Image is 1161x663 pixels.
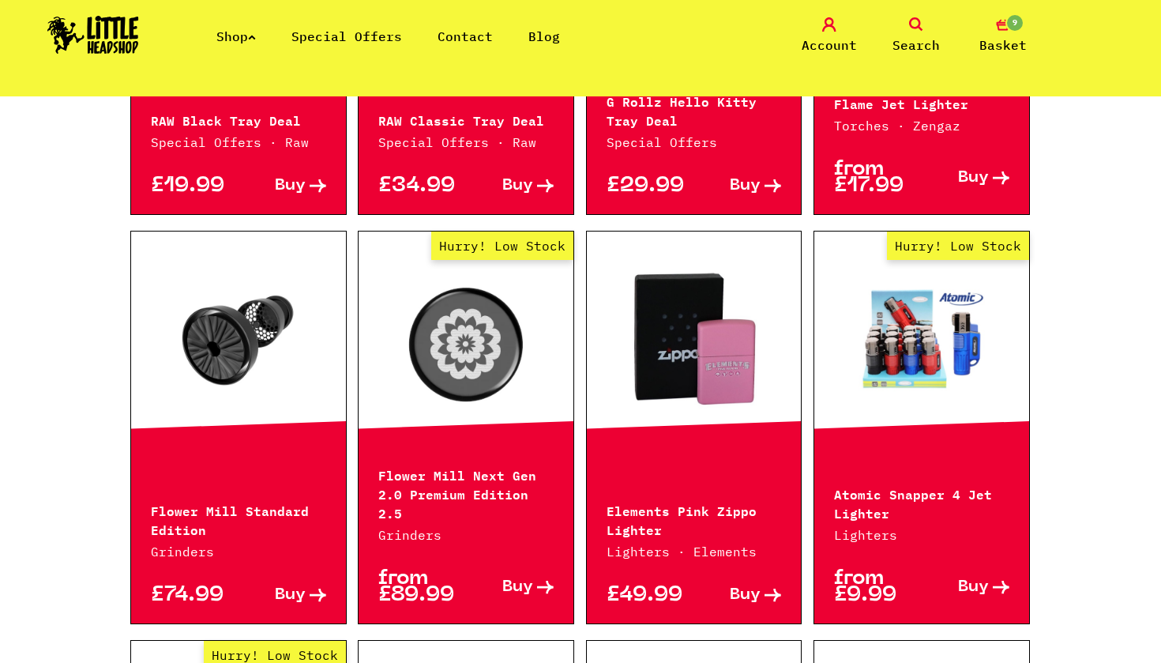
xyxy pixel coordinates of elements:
[1005,13,1024,32] span: 9
[151,500,326,538] p: Flower Mill Standard Edition
[892,36,940,55] span: Search
[378,465,554,522] p: Flower Mill Next Gen 2.0 Premium Edition 2.5
[151,542,326,561] p: Grinders
[291,28,402,44] a: Special Offers
[694,178,782,194] a: Buy
[922,161,1009,194] a: Buy
[834,116,1009,135] p: Torches · Zengaz
[239,587,326,604] a: Buy
[378,571,466,604] p: from £89.99
[730,178,761,194] span: Buy
[834,161,922,194] p: from £17.99
[151,587,239,604] p: £74.99
[958,170,989,186] span: Buy
[466,178,554,194] a: Buy
[607,178,694,194] p: £29.99
[502,178,533,194] span: Buy
[151,110,326,129] p: RAW Black Tray Deal
[979,36,1027,55] span: Basket
[431,232,573,260] span: Hurry! Low Stock
[239,178,326,194] a: Buy
[216,28,256,44] a: Shop
[922,571,1009,604] a: Buy
[275,178,306,194] span: Buy
[958,579,989,596] span: Buy
[378,110,554,129] p: RAW Classic Tray Deal
[834,571,922,604] p: from £9.99
[607,587,694,604] p: £49.99
[438,28,493,44] a: Contact
[607,500,782,538] p: Elements Pink Zippo Lighter
[502,579,533,596] span: Buy
[802,36,857,55] span: Account
[378,178,466,194] p: £34.99
[694,587,782,604] a: Buy
[964,17,1043,55] a: 9 Basket
[151,178,239,194] p: £19.99
[834,526,1009,544] p: Lighters
[378,526,554,544] p: Grinders
[877,17,956,55] a: Search
[607,542,782,561] p: Lighters · Elements
[466,571,554,604] a: Buy
[151,133,326,152] p: Special Offers · Raw
[47,16,139,54] img: Little Head Shop Logo
[528,28,560,44] a: Blog
[834,484,1009,522] p: Atomic Snapper 4 Jet Lighter
[814,259,1029,417] a: Hurry! Low Stock
[275,587,306,604] span: Buy
[607,91,782,129] p: G Rollz Hello Kitty Tray Deal
[887,232,1029,260] span: Hurry! Low Stock
[607,133,782,152] p: Special Offers
[359,259,573,417] a: Hurry! Low Stock
[378,133,554,152] p: Special Offers · Raw
[730,587,761,604] span: Buy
